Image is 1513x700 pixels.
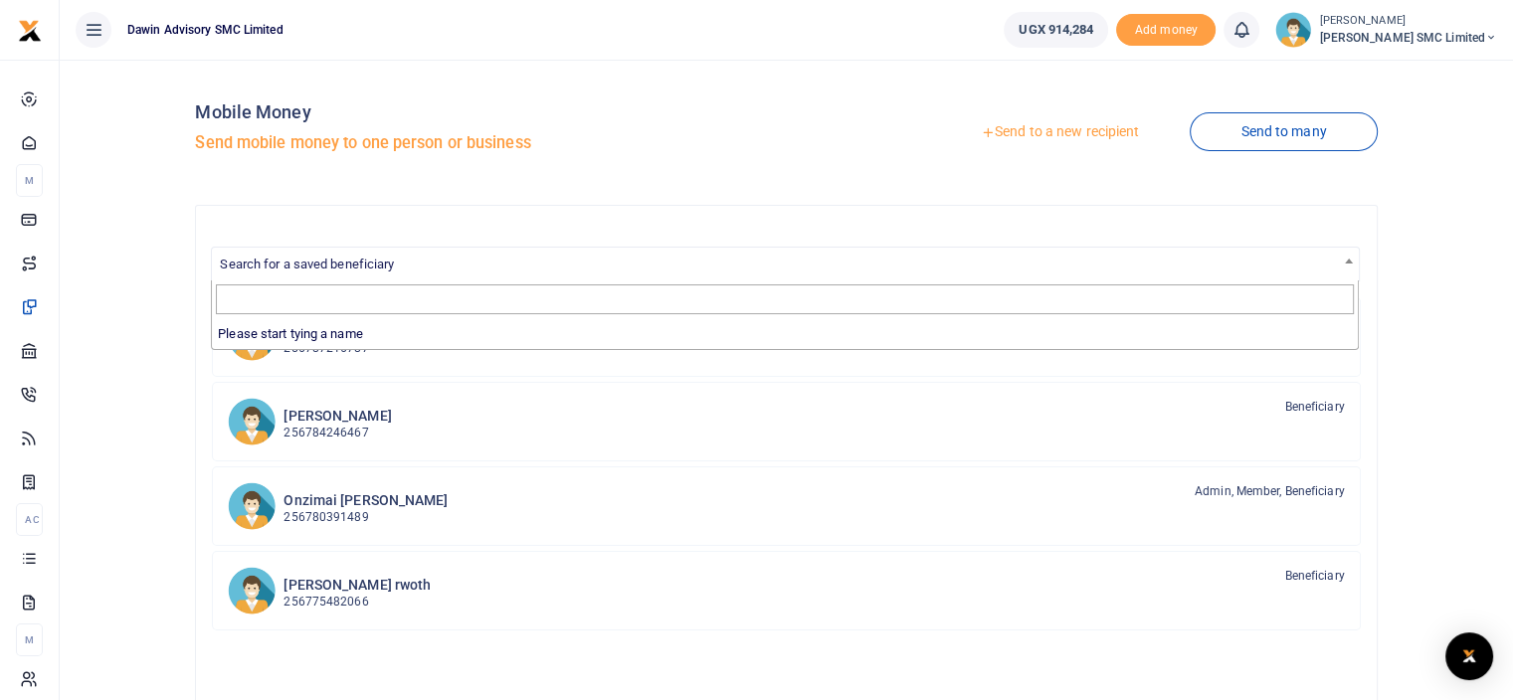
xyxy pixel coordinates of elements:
[212,318,1358,350] li: Please start tying a name
[1284,398,1344,416] span: Beneficiary
[1004,12,1108,48] a: UGX 914,284
[1319,29,1497,47] span: [PERSON_NAME] SMC Limited
[1284,567,1344,585] span: Beneficiary
[1445,632,1493,680] div: Open Intercom Messenger
[228,567,276,614] img: ROr
[284,492,448,509] h6: Onzimai [PERSON_NAME]
[16,503,43,536] li: Ac
[18,19,42,43] img: logo-small
[212,551,1360,630] a: ROr [PERSON_NAME] rwoth 256775482066 Beneficiary
[195,133,778,153] h5: Send mobile money to one person or business
[212,248,1358,278] span: Search for a saved beneficiary
[1190,112,1377,151] a: Send to many
[228,482,276,530] img: OFd
[1319,13,1497,30] small: [PERSON_NAME]
[284,593,431,612] p: 256775482066
[220,257,394,271] span: Search for a saved beneficiary
[216,284,1354,314] input: Search
[1116,14,1216,47] li: Toup your wallet
[212,382,1360,461] a: MG [PERSON_NAME] 256784246467 Beneficiary
[284,408,391,425] h6: [PERSON_NAME]
[16,623,43,656] li: M
[212,466,1360,546] a: OFd Onzimai [PERSON_NAME] 256780391489 Admin, Member, Beneficiary
[211,247,1359,281] span: Search for a saved beneficiary
[228,398,276,445] img: MG
[284,424,391,442] p: 256784246467
[195,101,778,123] h4: Mobile Money
[16,164,43,197] li: M
[284,508,448,527] p: 256780391489
[119,21,291,39] span: Dawin Advisory SMC Limited
[996,12,1116,48] li: Wallet ballance
[1116,14,1216,47] span: Add money
[284,577,431,594] h6: [PERSON_NAME] rwoth
[1275,12,1311,48] img: profile-user
[1195,482,1345,500] span: Admin, Member, Beneficiary
[18,22,42,37] a: logo-small logo-large logo-large
[1019,20,1093,40] span: UGX 914,284
[930,114,1190,150] a: Send to a new recipient
[1275,12,1497,48] a: profile-user [PERSON_NAME] [PERSON_NAME] SMC Limited
[1116,21,1216,36] a: Add money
